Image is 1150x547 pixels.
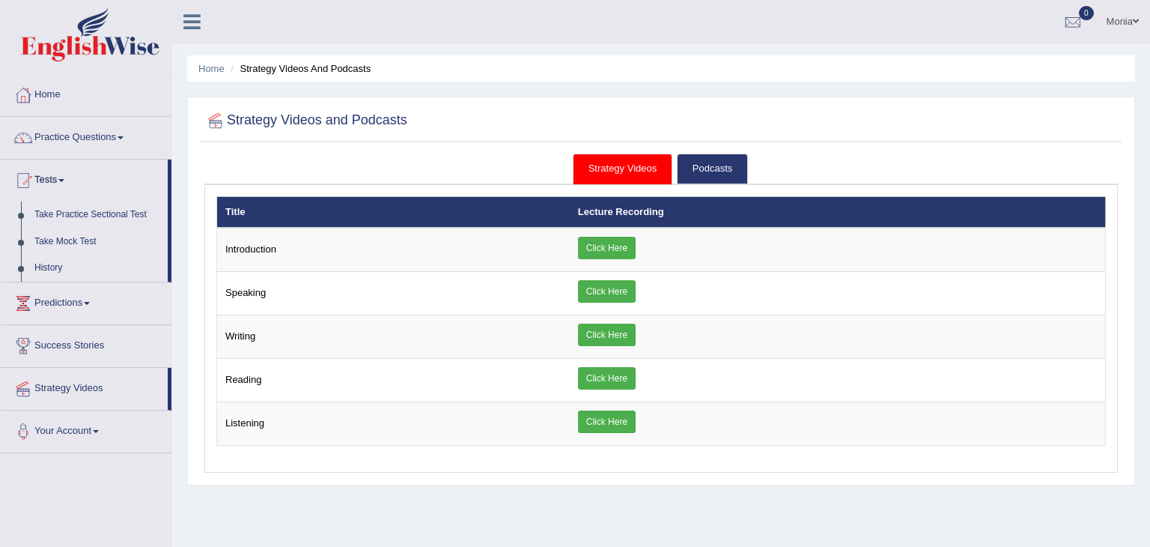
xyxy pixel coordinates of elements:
[578,237,636,259] a: Click Here
[217,359,570,402] td: Reading
[217,228,570,272] td: Introduction
[573,154,673,184] a: Strategy Videos
[578,367,636,390] a: Click Here
[578,411,636,433] a: Click Here
[217,402,570,446] td: Listening
[578,280,636,303] a: Click Here
[1,160,168,197] a: Tests
[1,325,171,363] a: Success Stories
[1,282,171,320] a: Predictions
[1,117,171,154] a: Practice Questions
[217,196,570,228] th: Title
[1079,6,1094,20] span: 0
[217,315,570,359] td: Writing
[204,109,407,132] h2: Strategy Videos and Podcasts
[198,63,225,74] a: Home
[227,61,371,76] li: Strategy Videos and Podcasts
[1,411,171,448] a: Your Account
[1,74,171,112] a: Home
[677,154,748,184] a: Podcasts
[570,196,1106,228] th: Lecture Recording
[28,255,168,282] a: History
[28,229,168,256] a: Take Mock Test
[578,324,636,346] a: Click Here
[217,272,570,315] td: Speaking
[28,202,168,229] a: Take Practice Sectional Test
[1,368,168,405] a: Strategy Videos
